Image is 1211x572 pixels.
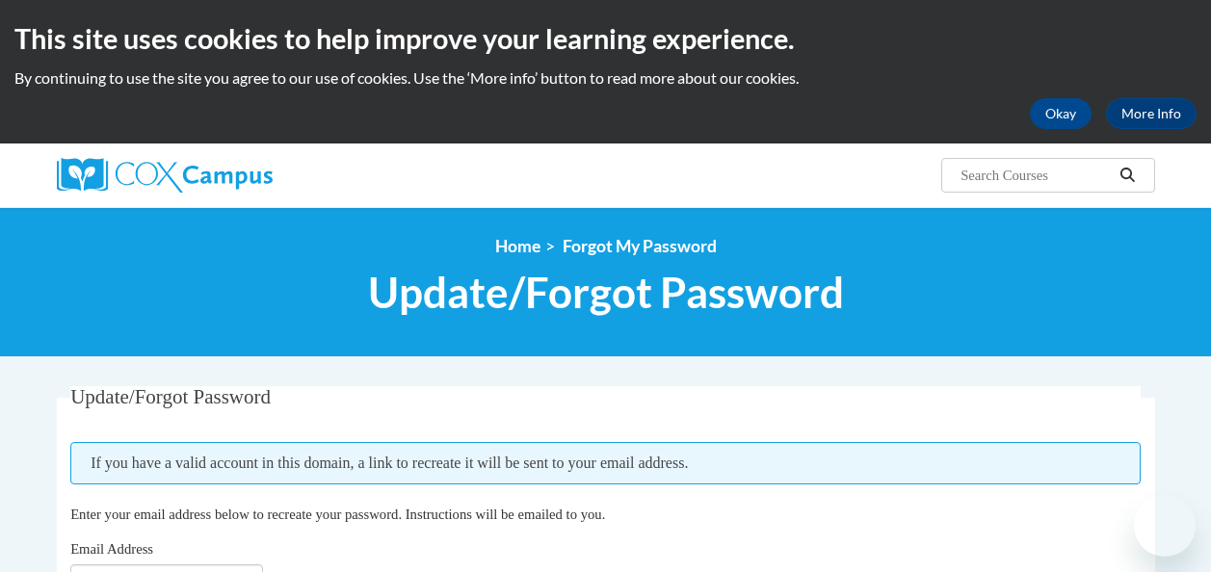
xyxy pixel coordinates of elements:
span: Update/Forgot Password [70,385,271,408]
span: Enter your email address below to recreate your password. Instructions will be emailed to you. [70,507,605,522]
button: Search [1113,164,1142,187]
a: Cox Campus [57,158,404,193]
span: Email Address [70,541,153,557]
span: Update/Forgot Password [368,267,844,318]
iframe: Button to launch messaging window [1134,495,1196,557]
p: By continuing to use the site you agree to our use of cookies. Use the ‘More info’ button to read... [14,67,1197,89]
a: More Info [1106,98,1197,129]
img: Cox Campus [57,158,273,193]
button: Okay [1030,98,1092,129]
span: If you have a valid account in this domain, a link to recreate it will be sent to your email addr... [70,442,1141,484]
span: Forgot My Password [563,236,717,256]
a: Home [495,236,540,256]
h2: This site uses cookies to help improve your learning experience. [14,19,1197,58]
input: Search Courses [959,164,1113,187]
